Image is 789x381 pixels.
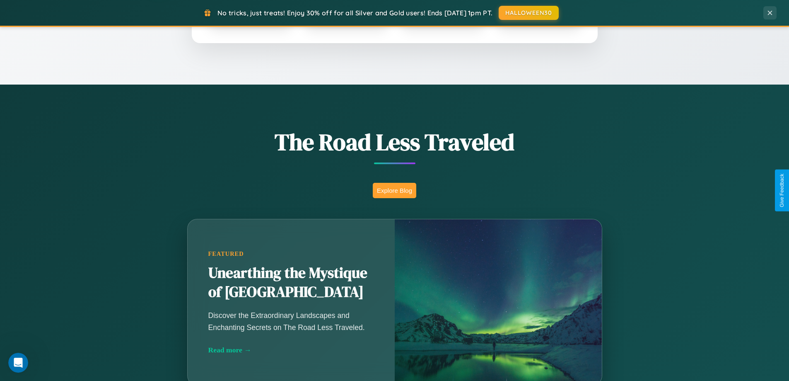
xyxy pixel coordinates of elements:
iframe: Intercom live chat [8,353,28,373]
div: Read more → [208,346,374,354]
h2: Unearthing the Mystique of [GEOGRAPHIC_DATA] [208,264,374,302]
p: Discover the Extraordinary Landscapes and Enchanting Secrets on The Road Less Traveled. [208,310,374,333]
div: Give Feedback [779,174,785,207]
button: Explore Blog [373,183,416,198]
div: Featured [208,250,374,257]
h1: The Road Less Traveled [146,126,643,158]
button: HALLOWEEN30 [499,6,559,20]
span: No tricks, just treats! Enjoy 30% off for all Silver and Gold users! Ends [DATE] 1pm PT. [217,9,492,17]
